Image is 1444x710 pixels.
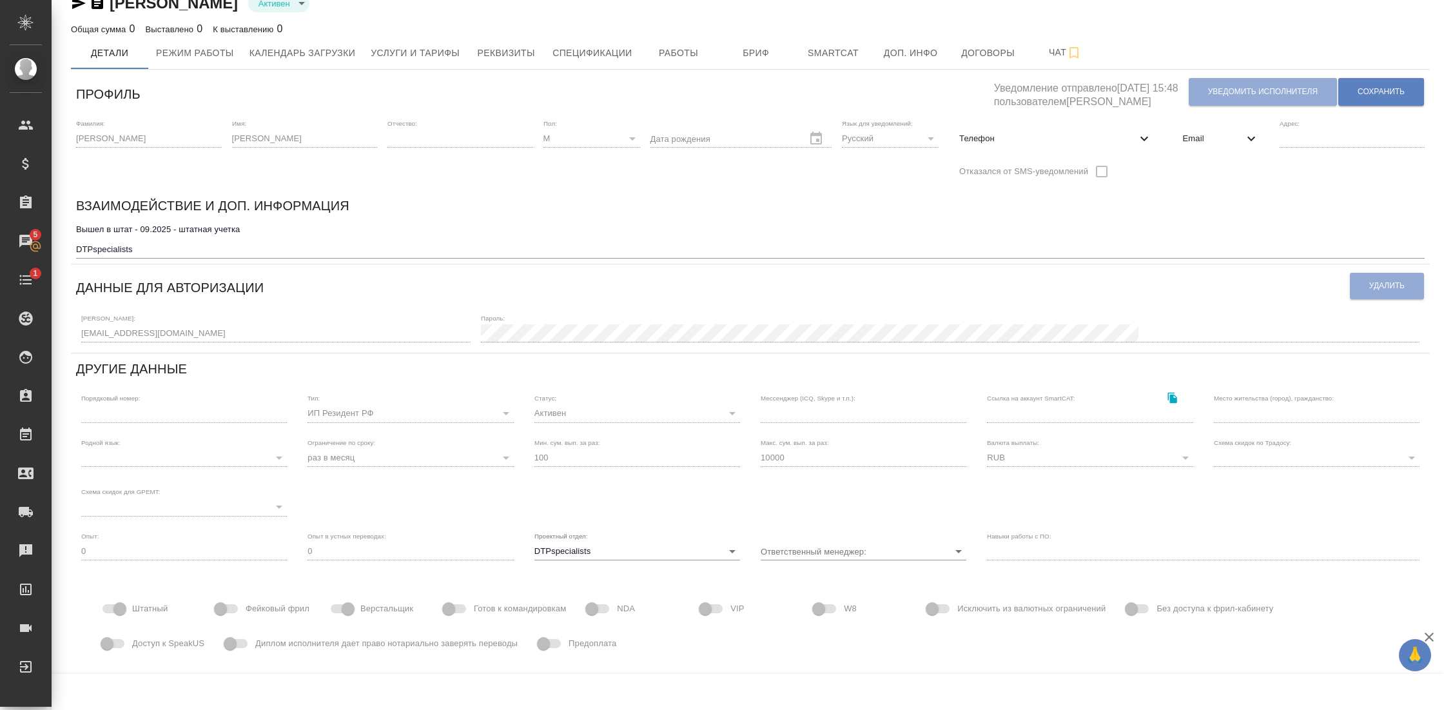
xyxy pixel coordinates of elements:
div: Телефон [949,124,1162,153]
label: Ограничение по сроку: [307,439,375,446]
span: NDA [617,602,635,615]
label: Отчество: [387,120,417,126]
span: 1 [25,267,45,280]
label: Порядковый номер: [81,395,140,402]
label: Валюта выплаты: [987,439,1039,446]
span: Email [1183,132,1244,145]
p: К выставлению [213,25,277,34]
button: Open [950,542,968,560]
span: Работы [648,45,710,61]
div: RUB [987,449,1193,467]
span: Телефон [959,132,1136,145]
label: Пароль: [481,315,505,321]
label: Родной язык: [81,439,121,446]
span: Исключить из валютных ограничений [957,602,1106,615]
span: Календарь загрузки [249,45,356,61]
h6: Взаимодействие и доп. информация [76,195,349,216]
button: 🙏 [1399,639,1431,671]
label: Опыт в устных переводах: [307,533,386,539]
div: М [543,130,640,148]
span: VIP [730,602,744,615]
span: 5 [25,228,45,241]
svg: Подписаться [1066,45,1082,61]
label: Адрес: [1280,120,1300,126]
h6: Другие данные [76,359,187,379]
span: Smartcat [803,45,864,61]
span: Бриф [725,45,787,61]
span: Договоры [957,45,1019,61]
label: Тип: [307,395,320,402]
span: Сохранить [1358,86,1405,97]
label: Проектный отдел: [534,533,588,539]
label: Пол: [543,120,557,126]
label: Схема скидок по Традосу: [1214,439,1291,446]
span: Детали [79,45,141,61]
label: Фамилия: [76,120,105,126]
div: Русский [842,130,939,148]
span: Штатный [132,602,168,615]
label: Мессенджер (ICQ, Skype и т.п.): [761,395,855,402]
span: Доп. инфо [880,45,942,61]
span: Доступ к SpeakUS [132,637,204,650]
p: Общая сумма [71,25,129,34]
span: Режим работы [156,45,234,61]
h6: Профиль [76,84,141,104]
span: Спецификации [552,45,632,61]
label: [PERSON_NAME]: [81,315,135,321]
a: 5 [3,225,48,257]
span: Готов к командировкам [474,602,566,615]
label: Язык для уведомлений: [842,120,913,126]
button: Сохранить [1338,78,1424,106]
textarea: Вышел в штат - 09.2025 - штатная учетка DTPspecialists [76,224,1425,254]
div: раз в месяц [307,449,513,467]
h5: Уведомление отправлено [DATE] 15:48 пользователем [PERSON_NAME] [994,75,1188,109]
label: Ссылка на аккаунт SmartCAT: [987,395,1075,402]
span: Реквизиты [475,45,537,61]
p: Выставлено [146,25,197,34]
div: 0 [71,21,135,37]
span: Услуги и тарифы [371,45,460,61]
div: Активен [534,404,740,422]
span: Чат [1035,44,1097,61]
label: Мин. сум. вып. за раз: [534,439,600,446]
button: Open [723,542,741,560]
span: Предоплата [569,637,616,650]
label: Схема скидок для GPEMT: [81,489,161,495]
span: Диплом исполнителя дает право нотариально заверять переводы [255,637,518,650]
div: Email [1173,124,1269,153]
div: 0 [213,21,282,37]
div: 0 [146,21,203,37]
label: Место жительства (город), гражданство: [1214,395,1334,402]
label: Статус: [534,395,556,402]
span: Фейковый фрил [246,602,309,615]
span: Без доступа к фрил-кабинету [1156,602,1273,615]
h6: Данные для авторизации [76,277,264,298]
label: Опыт: [81,533,99,539]
span: Верстальщик [360,602,413,615]
span: W8 [844,602,857,615]
a: 1 [3,264,48,296]
label: Имя: [232,120,246,126]
div: ИП Резидент РФ [307,404,513,422]
label: Навыки работы с ПО: [987,533,1051,539]
label: Макс. сум. вып. за раз: [761,439,829,446]
span: 🙏 [1404,642,1426,669]
button: Скопировать ссылку [1160,384,1186,411]
span: Отказался от SMS-уведомлений [959,165,1088,178]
